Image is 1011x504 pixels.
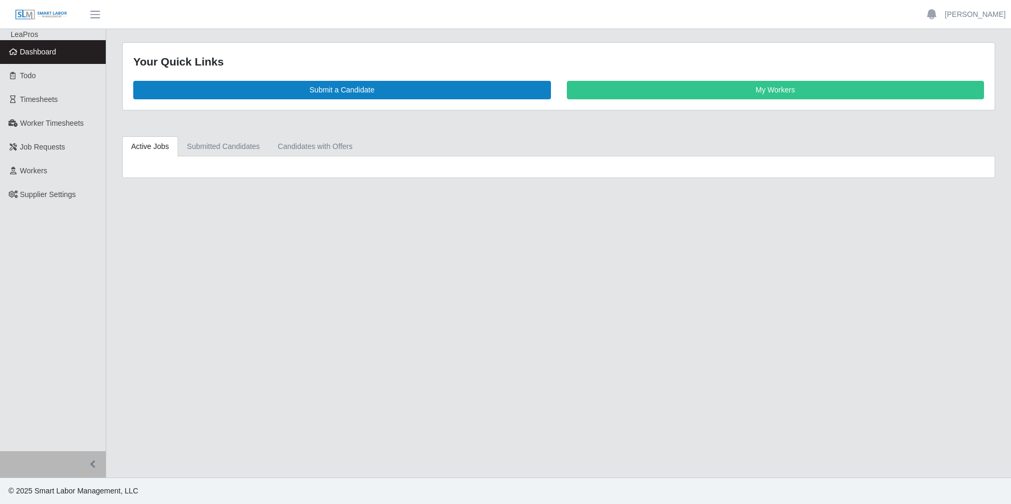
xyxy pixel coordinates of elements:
a: [PERSON_NAME] [945,9,1006,20]
div: Your Quick Links [133,53,984,70]
span: Worker Timesheets [20,119,84,127]
span: Dashboard [20,48,57,56]
a: Submitted Candidates [178,136,269,157]
span: Todo [20,71,36,80]
span: Workers [20,166,48,175]
span: Supplier Settings [20,190,76,199]
a: Submit a Candidate [133,81,551,99]
img: SLM Logo [15,9,68,21]
span: LeaPros [11,30,38,39]
span: Timesheets [20,95,58,104]
a: Candidates with Offers [269,136,361,157]
a: Active Jobs [122,136,178,157]
a: My Workers [567,81,985,99]
span: Job Requests [20,143,66,151]
span: © 2025 Smart Labor Management, LLC [8,487,138,495]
